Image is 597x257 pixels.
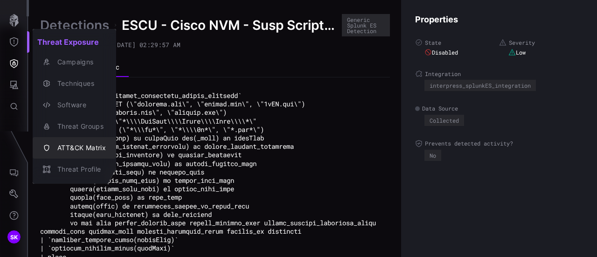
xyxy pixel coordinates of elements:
[53,121,106,132] div: Threat Groups
[33,159,116,180] button: Threat Profile
[33,94,116,116] button: Software
[33,137,116,159] button: ATT&CK Matrix
[53,56,106,68] div: Campaigns
[33,33,116,51] h2: Threat Exposure
[53,164,106,175] div: Threat Profile
[53,78,106,90] div: Techniques
[53,142,106,154] div: ATT&CK Matrix
[33,73,116,94] button: Techniques
[53,99,106,111] div: Software
[33,51,116,73] button: Campaigns
[33,116,116,137] button: Threat Groups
